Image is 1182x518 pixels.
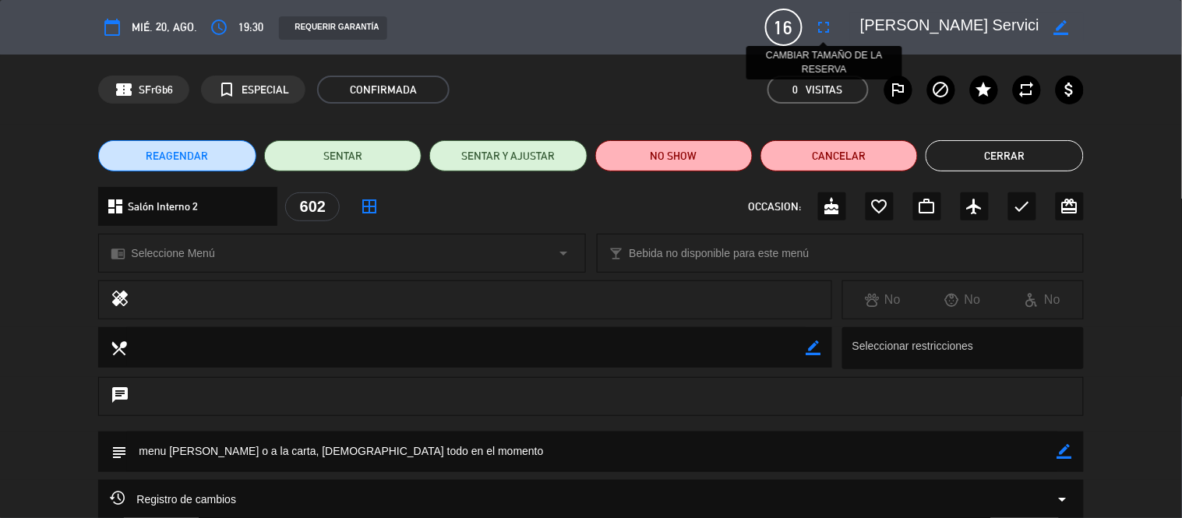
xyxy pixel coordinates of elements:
[429,140,587,171] button: SENTAR Y AJUSTAR
[264,140,422,171] button: SENTAR
[889,80,908,99] i: outlined_flag
[870,197,889,216] i: favorite_border
[279,16,386,40] div: REQUERIR GARANTÍA
[111,289,129,311] i: healing
[810,13,838,41] button: fullscreen
[132,18,197,37] span: mié. 20, ago.
[965,197,984,216] i: airplanemode_active
[111,386,129,407] i: chat
[765,9,803,46] span: 16
[843,290,923,310] div: No
[806,81,843,99] em: Visitas
[1057,444,1072,459] i: border_color
[823,197,842,216] i: cake
[806,340,820,355] i: border_color
[1013,197,1032,216] i: check
[1053,490,1072,509] i: arrow_drop_down
[98,140,256,171] button: REAGENDAR
[98,13,126,41] button: calendar_today
[1053,20,1068,35] i: border_color
[1018,80,1036,99] i: repeat
[360,197,379,216] i: border_all
[926,140,1083,171] button: Cerrar
[131,245,214,263] span: Seleccione Menú
[595,140,753,171] button: NO SHOW
[106,197,125,216] i: dashboard
[793,81,799,99] span: 0
[975,80,993,99] i: star
[555,244,573,263] i: arrow_drop_down
[923,290,1003,310] div: No
[103,18,122,37] i: calendar_today
[110,490,236,509] span: Registro de cambios
[285,192,340,221] div: 602
[217,80,236,99] i: turned_in_not
[749,198,802,216] span: OCCASION:
[746,46,902,80] div: CAMBIAR TAMAÑO DE LA RESERVA
[1060,80,1079,99] i: attach_money
[760,140,918,171] button: Cancelar
[110,443,127,460] i: subject
[205,13,233,41] button: access_time
[932,80,951,99] i: block
[918,197,937,216] i: work_outline
[115,80,133,99] span: confirmation_number
[815,18,834,37] i: fullscreen
[128,198,198,216] span: Salón Interno 2
[238,18,263,37] span: 19:30
[242,81,289,99] span: ESPECIAL
[210,18,228,37] i: access_time
[146,148,209,164] span: REAGENDAR
[630,245,810,263] span: Bebida no disponible para este menú
[110,339,127,356] i: local_dining
[111,246,125,261] i: chrome_reader_mode
[317,76,450,104] span: CONFIRMADA
[1003,290,1083,310] div: No
[1060,197,1079,216] i: card_giftcard
[139,81,173,99] span: SFrGb6
[609,246,624,261] i: local_bar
